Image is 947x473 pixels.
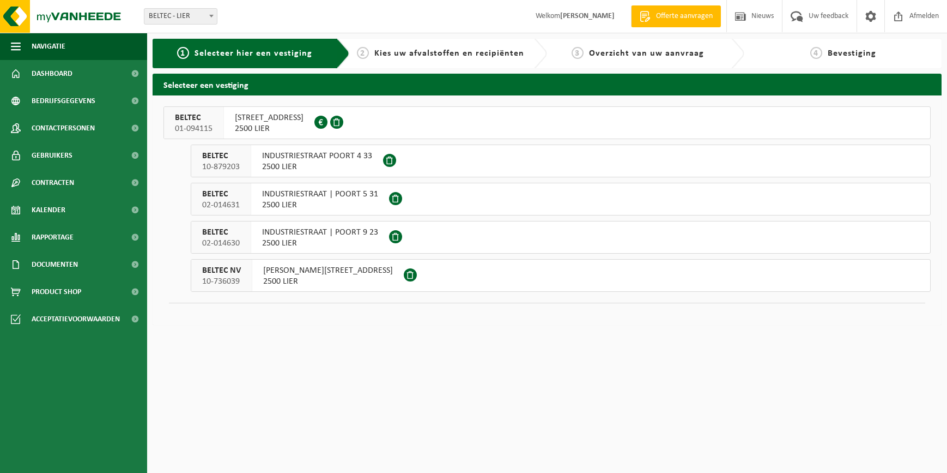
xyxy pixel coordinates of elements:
span: Rapportage [32,224,74,251]
span: INDUSTRIESTRAAT | POORT 5 31 [262,189,378,200]
span: BELTEC - LIER [144,9,217,24]
span: 10-879203 [202,161,240,172]
span: Offerte aanvragen [653,11,715,22]
h2: Selecteer een vestiging [153,74,942,95]
span: Bedrijfsgegevens [32,87,95,115]
span: Kalender [32,196,65,224]
span: Navigatie [32,33,65,60]
span: 1 [177,47,189,59]
span: Selecteer hier een vestiging [195,49,312,58]
span: [PERSON_NAME][STREET_ADDRESS] [263,265,393,276]
span: BELTEC [202,189,240,200]
strong: [PERSON_NAME] [560,12,615,20]
button: BELTEC 02-014631 INDUSTRIESTRAAT | POORT 5 312500 LIER [191,183,931,215]
span: INDUSTRIESTRAAT | POORT 9 23 [262,227,378,238]
a: Offerte aanvragen [631,5,721,27]
span: 02-014631 [202,200,240,211]
button: BELTEC 10-879203 INDUSTRIESTRAAT POORT 4 332500 LIER [191,145,931,177]
span: 4 [810,47,822,59]
span: [STREET_ADDRESS] [235,112,303,123]
span: 10-736039 [202,276,241,287]
span: Kies uw afvalstoffen en recipiënten [374,49,524,58]
span: BELTEC [202,227,240,238]
span: 2 [357,47,369,59]
span: BELTEC - LIER [144,8,217,25]
span: BELTEC [175,112,213,123]
span: Dashboard [32,60,72,87]
span: 2500 LIER [262,161,372,172]
button: BELTEC 01-094115 [STREET_ADDRESS]2500 LIER [163,106,931,139]
span: BELTEC NV [202,265,241,276]
span: 02-014630 [202,238,240,249]
span: Product Shop [32,278,81,306]
span: 2500 LIER [263,276,393,287]
span: 2500 LIER [262,200,378,211]
button: BELTEC NV 10-736039 [PERSON_NAME][STREET_ADDRESS]2500 LIER [191,259,931,292]
span: Contactpersonen [32,115,95,142]
span: Gebruikers [32,142,72,169]
button: BELTEC 02-014630 INDUSTRIESTRAAT | POORT 9 232500 LIER [191,221,931,254]
span: Overzicht van uw aanvraag [589,49,704,58]
span: INDUSTRIESTRAAT POORT 4 33 [262,151,372,161]
span: Documenten [32,251,78,278]
span: Contracten [32,169,74,196]
span: 2500 LIER [262,238,378,249]
span: Acceptatievoorwaarden [32,306,120,333]
span: Bevestiging [828,49,876,58]
span: 2500 LIER [235,123,303,134]
span: 01-094115 [175,123,213,134]
span: BELTEC [202,151,240,161]
span: 3 [572,47,584,59]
